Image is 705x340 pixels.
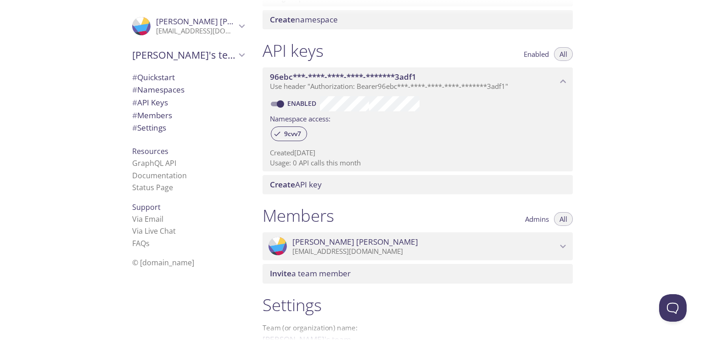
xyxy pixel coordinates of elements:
[263,232,573,261] div: Saaransh Gupta
[132,97,168,108] span: API Keys
[263,10,573,29] div: Create namespace
[270,179,322,190] span: API key
[132,49,236,61] span: [PERSON_NAME]'s team
[292,247,557,256] p: [EMAIL_ADDRESS][DOMAIN_NAME]
[132,202,161,212] span: Support
[132,110,172,121] span: Members
[270,268,351,279] span: a team member
[659,294,687,322] iframe: Help Scout Beacon - Open
[263,295,573,315] h1: Settings
[125,11,252,41] div: Saaransh Gupta
[263,175,573,194] div: Create API Key
[270,111,330,125] label: Namespace access:
[125,43,252,67] div: Saaransh's team
[279,130,307,138] span: 9cvv7
[132,122,137,133] span: #
[270,158,565,168] p: Usage: 0 API calls this month
[554,47,573,61] button: All
[132,72,137,82] span: #
[132,84,137,95] span: #
[132,238,150,248] a: FAQ
[132,72,175,82] span: Quickstart
[263,264,573,283] div: Invite a team member
[132,146,168,156] span: Resources
[270,148,565,158] p: Created [DATE]
[270,14,338,25] span: namespace
[518,47,554,61] button: Enabled
[263,205,334,226] h1: Members
[132,226,176,236] a: Via Live Chat
[270,268,291,279] span: Invite
[263,40,324,61] h1: API keys
[270,14,295,25] span: Create
[292,237,418,247] span: [PERSON_NAME] [PERSON_NAME]
[125,83,252,96] div: Namespaces
[156,16,282,27] span: [PERSON_NAME] [PERSON_NAME]
[132,84,185,95] span: Namespaces
[132,122,166,133] span: Settings
[125,96,252,109] div: API Keys
[132,158,176,168] a: GraphQL API
[520,212,554,226] button: Admins
[263,324,358,331] label: Team (or organization) name:
[132,97,137,108] span: #
[132,110,137,121] span: #
[125,121,252,134] div: Team Settings
[125,71,252,84] div: Quickstart
[554,212,573,226] button: All
[156,27,236,36] p: [EMAIL_ADDRESS][DOMAIN_NAME]
[132,170,187,181] a: Documentation
[271,126,307,141] div: 9cvv7
[270,179,295,190] span: Create
[125,109,252,122] div: Members
[132,182,173,192] a: Status Page
[146,238,150,248] span: s
[286,99,320,108] a: Enabled
[132,214,163,224] a: Via Email
[132,258,194,268] span: © [DOMAIN_NAME]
